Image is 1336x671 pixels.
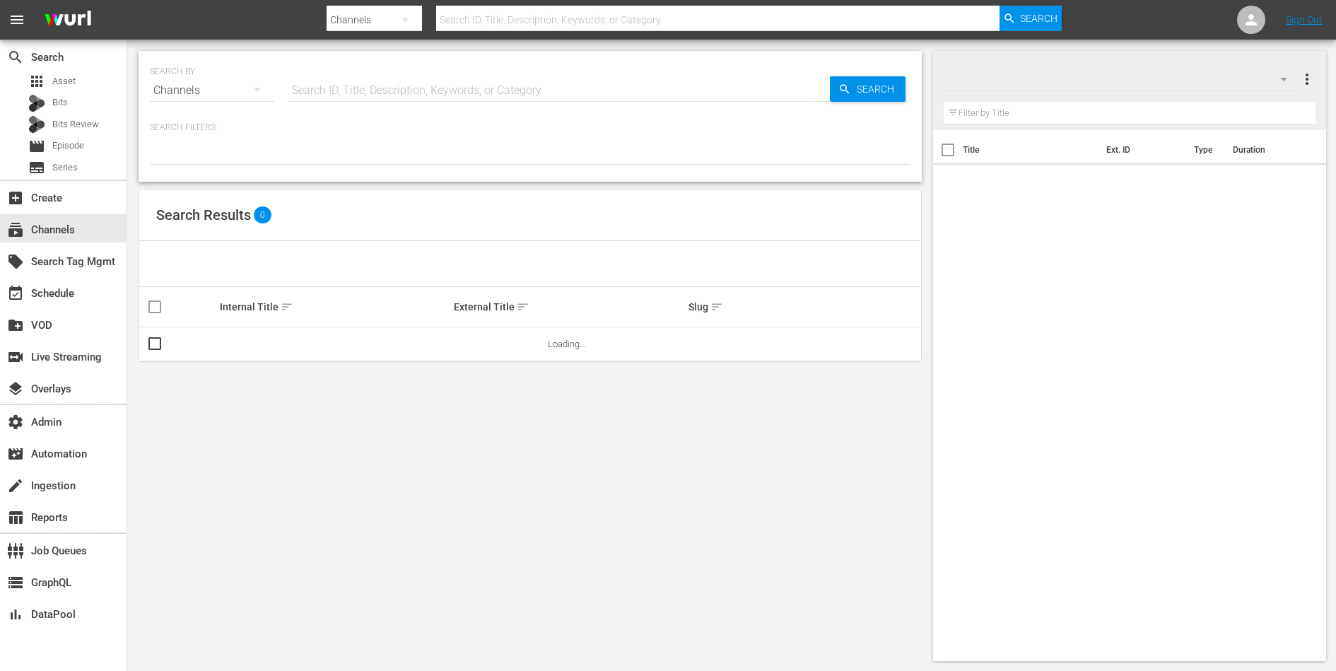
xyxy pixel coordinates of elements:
span: Create [7,189,24,206]
span: Bits [52,95,68,110]
span: menu [8,11,25,28]
th: Duration [1224,130,1309,170]
span: Series [52,161,78,175]
span: Ingestion [7,477,24,494]
span: more_vert [1299,71,1316,88]
span: Automation [7,445,24,462]
span: Live Streaming [7,349,24,366]
span: Series [28,159,45,176]
button: more_vert [1299,62,1316,96]
span: 0 [254,206,271,223]
th: Ext. ID [1098,130,1186,170]
p: Search Filters: [150,122,910,134]
div: Internal Title [220,298,450,315]
span: Job Queues [7,542,24,559]
span: Bits Review [52,117,99,132]
div: Channels [150,71,274,110]
span: Asset [52,74,76,88]
div: Bits [28,95,45,112]
span: sort [517,301,529,313]
span: sort [281,301,293,313]
span: Search [851,76,906,102]
span: GraphQL [7,574,24,591]
span: Overlays [7,380,24,397]
span: Episode [52,139,84,153]
span: Search [7,49,24,66]
span: sort [710,301,723,313]
button: Search [1000,6,1062,31]
img: ans4CAIJ8jUAAAAAAAAAAAAAAAAAAAAAAAAgQb4GAAAAAAAAAAAAAAAAAAAAAAAAJMjXAAAAAAAAAAAAAAAAAAAAAAAAgAT5G... [34,4,102,37]
div: Slug [688,298,919,315]
span: Search Results [156,206,251,223]
span: Loading... [548,339,586,349]
span: Schedule [7,285,24,302]
span: DataPool [7,606,24,623]
span: Asset [28,73,45,90]
span: Episode [28,138,45,155]
span: Search [1020,6,1057,31]
th: Type [1185,130,1224,170]
span: Reports [7,509,24,526]
a: Sign Out [1286,14,1323,25]
span: VOD [7,317,24,334]
button: Search [830,76,906,102]
span: Admin [7,414,24,431]
th: Title [963,130,1098,170]
span: Channels [7,221,24,238]
span: Search Tag Mgmt [7,253,24,270]
div: External Title [454,298,684,315]
div: Bits Review [28,116,45,133]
